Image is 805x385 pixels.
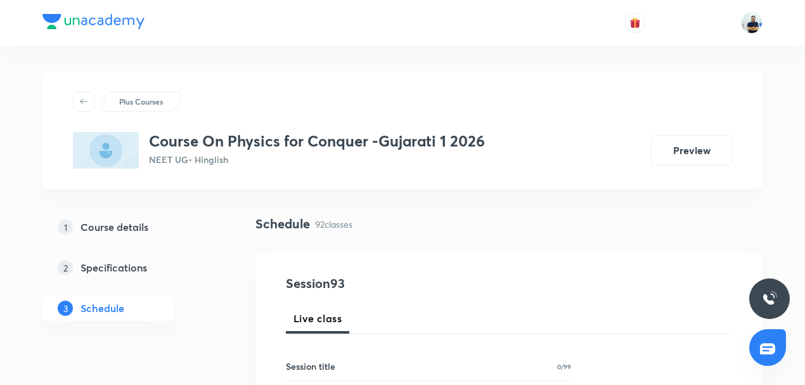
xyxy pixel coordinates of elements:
p: Plus Courses [119,96,163,107]
h4: Session 93 [286,274,517,293]
h6: Session title [286,360,335,373]
img: ttu [762,291,777,306]
a: 1Course details [42,214,215,240]
button: avatar [625,13,645,33]
h4: Schedule [255,214,310,233]
p: NEET UG • Hinglish [149,153,485,166]
h3: Course On Physics for Conquer -Gujarati 1 2026 [149,132,485,150]
a: 2Specifications [42,255,215,280]
img: avatar [629,17,641,29]
p: 1 [58,219,73,235]
img: Company Logo [42,14,145,29]
p: 2 [58,260,73,275]
button: Preview [651,135,732,166]
a: Company Logo [42,14,145,32]
p: 3 [58,301,73,316]
h5: Specifications [80,260,147,275]
p: 0/99 [557,363,571,370]
img: C15EEA8B-92FA-49C8-B6E8-7976AD3845F3_plus.png [73,132,139,169]
p: 92 classes [315,218,352,231]
h5: Course details [80,219,148,235]
img: URVIK PATEL [741,12,763,34]
span: Live class [293,311,342,326]
h5: Schedule [80,301,124,316]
